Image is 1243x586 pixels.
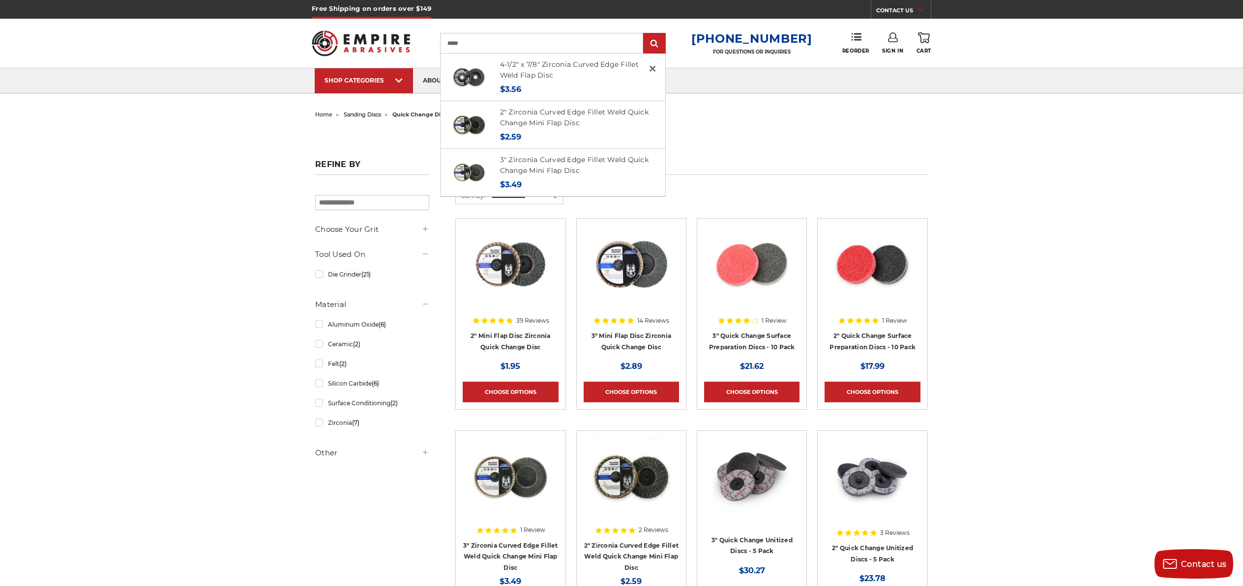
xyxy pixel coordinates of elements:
[352,419,359,426] span: (7)
[842,48,869,54] span: Reorder
[315,414,429,431] a: Zirconia
[584,542,679,571] a: 2" Zirconia Curved Edge Fillet Weld Quick Change Mini Flap Disc
[584,382,679,402] a: Choose Options
[392,111,450,118] span: quick change discs
[500,84,521,94] span: $3.56
[500,60,639,80] a: 4-1/2" x 7/8" Zirconia Curved Edge Fillet Weld Flap Disc
[833,438,912,516] img: 2" Quick Change Unitized Discs - 5 Pack
[691,31,812,46] a: [PHONE_NUMBER]
[390,399,398,407] span: (2)
[372,380,379,387] span: (6)
[315,249,429,260] h5: Tool Used On
[500,132,521,141] span: $2.59
[645,61,660,77] a: Close
[315,223,429,235] h5: Choose Your Grit
[882,48,903,54] span: Sign In
[880,530,910,536] span: 3 Reviews
[842,32,869,54] a: Reorder
[833,225,912,304] img: 2 inch surface preparation discs
[712,438,791,516] img: 3" Quick Change Unitized Discs - 5 Pack
[1181,559,1227,569] span: Contact us
[325,77,403,84] div: SHOP CATEGORIES
[315,375,429,392] a: Silicon Carbide
[592,225,671,304] img: BHA 3" Quick Change 60 Grit Flap Disc for Fine Grinding and Finishing
[339,360,347,367] span: (2)
[704,225,799,321] a: 3 inch surface preparation discs
[315,111,332,118] a: home
[471,332,551,351] a: 2" Mini Flap Disc Zirconia Quick Change Disc
[353,340,360,348] span: (2)
[312,24,410,62] img: Empire Abrasives
[691,49,812,55] p: FOR QUESTIONS OR INQUIRIES
[621,362,642,371] span: $2.89
[315,355,429,372] a: Felt
[361,271,371,278] span: (21)
[882,318,907,324] span: 1 Review
[500,577,521,586] span: $3.49
[453,154,928,175] h1: quick change discs
[762,318,787,324] span: 1 Review
[471,225,550,304] img: Black Hawk Abrasives 2-inch Zirconia Flap Disc with 60 Grit Zirconia for Smooth Finishing
[315,394,429,412] a: Surface Conditioning
[315,266,429,283] a: Die Grinder
[379,321,386,328] span: (6)
[704,382,799,402] a: Choose Options
[825,438,920,533] a: 2" Quick Change Unitized Discs - 5 Pack
[711,536,793,555] a: 3" Quick Change Unitized Discs - 5 Pack
[315,335,429,353] a: Ceramic
[917,32,931,54] a: Cart
[1154,549,1233,579] button: Contact us
[860,362,885,371] span: $17.99
[917,48,931,54] span: Cart
[637,318,669,324] span: 14 Reviews
[463,382,558,402] a: Choose Options
[648,59,657,78] span: ×
[315,316,429,333] a: Aluminum Oxide
[452,108,486,141] img: BHA 2 inch mini curved edge quick change flap discs
[829,332,916,351] a: 2" Quick Change Surface Preparation Discs - 10 Pack
[621,577,642,586] span: $2.59
[584,438,679,533] a: BHA 2 inch mini curved edge quick change flap discs
[501,362,520,371] span: $1.95
[592,438,671,516] img: BHA 2 inch mini curved edge quick change flap discs
[859,574,886,583] span: $23.78
[592,332,672,351] a: 3" Mini Flap Disc Zirconia Quick Change Disc
[463,542,558,571] a: 3" Zirconia Curved Edge Fillet Weld Quick Change Mini Flap Disc
[315,447,429,459] h5: Other
[825,225,920,321] a: 2 inch surface preparation discs
[315,160,429,175] h5: Refine by
[645,34,664,54] input: Submit
[832,544,913,563] a: 2" Quick Change Unitized Discs - 5 Pack
[712,225,791,304] img: 3 inch surface preparation discs
[315,299,429,310] h5: Material
[516,318,549,324] span: 39 Reviews
[500,108,649,128] a: 2" Zirconia Curved Edge Fillet Weld Quick Change Mini Flap Disc
[344,111,381,118] a: sanding discs
[584,225,679,321] a: BHA 3" Quick Change 60 Grit Flap Disc for Fine Grinding and Finishing
[500,155,649,175] a: 3" Zirconia Curved Edge Fillet Weld Quick Change Mini Flap Disc
[500,180,522,189] span: $3.49
[413,68,464,93] a: about us
[825,382,920,402] a: Choose Options
[452,60,486,94] img: Black Hawk Abrasives 4.5 inch curved edge flap disc
[704,438,799,533] a: 3" Quick Change Unitized Discs - 5 Pack
[740,362,764,371] span: $21.62
[452,156,486,189] img: BHA 3 inch quick change curved edge flap discs
[876,5,931,19] a: CONTACT US
[739,566,765,575] span: $30.27
[463,225,558,321] a: Black Hawk Abrasives 2-inch Zirconia Flap Disc with 60 Grit Zirconia for Smooth Finishing
[709,332,795,351] a: 3" Quick Change Surface Preparation Discs - 10 Pack
[471,438,550,516] img: BHA 3 inch quick change curved edge flap discs
[463,438,558,533] a: BHA 3 inch quick change curved edge flap discs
